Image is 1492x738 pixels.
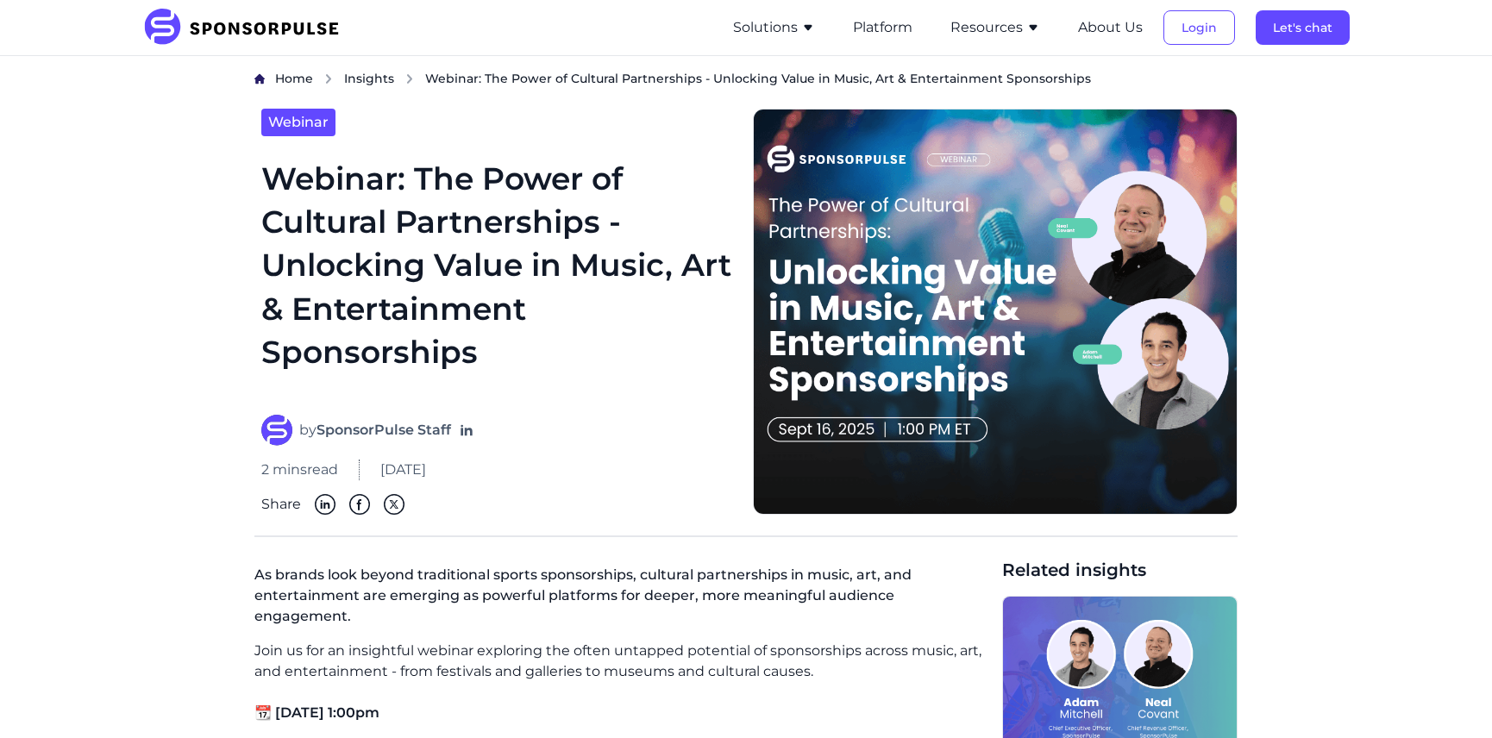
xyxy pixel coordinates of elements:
[142,9,352,47] img: SponsorPulse
[349,494,370,515] img: Facebook
[1256,10,1350,45] button: Let's chat
[344,70,394,88] a: Insights
[404,73,415,84] img: chevron right
[380,460,426,480] span: [DATE]
[299,420,451,441] span: by
[1163,20,1235,35] a: Login
[1078,20,1143,35] a: About Us
[261,460,338,480] span: 2 mins read
[733,17,815,38] button: Solutions
[275,71,313,86] span: Home
[1163,10,1235,45] button: Login
[261,494,301,515] span: Share
[261,157,732,394] h1: Webinar: The Power of Cultural Partnerships - Unlocking Value in Music, Art & Entertainment Spons...
[425,70,1091,87] span: Webinar: The Power of Cultural Partnerships - Unlocking Value in Music, Art & Entertainment Spons...
[1002,558,1238,582] span: Related insights
[1256,20,1350,35] a: Let's chat
[275,70,313,88] a: Home
[254,641,988,682] p: Join us for an insightful webinar exploring the often untapped potential of sponsorships across m...
[853,17,912,38] button: Platform
[950,17,1040,38] button: Resources
[323,73,334,84] img: chevron right
[753,109,1238,515] img: Webinar header image
[1078,17,1143,38] button: About Us
[1406,655,1492,738] iframe: Chat Widget
[853,20,912,35] a: Platform
[384,494,404,515] img: Twitter
[344,71,394,86] span: Insights
[254,558,988,641] p: As brands look beyond traditional sports sponsorships, cultural partnerships in music, art, and e...
[261,109,335,136] a: Webinar
[254,704,379,721] span: 📆 [DATE] 1:00pm
[254,73,265,84] img: Home
[315,494,335,515] img: Linkedin
[261,415,292,446] img: SponsorPulse Staff
[458,422,475,439] a: Follow on LinkedIn
[317,422,451,438] strong: SponsorPulse Staff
